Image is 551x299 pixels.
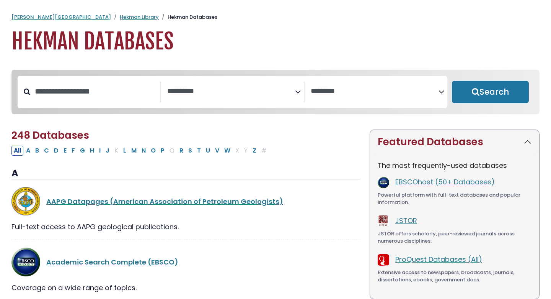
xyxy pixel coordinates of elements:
[452,81,529,103] button: Submit for Search Results
[11,128,89,142] span: 248 Databases
[222,146,233,156] button: Filter Results W
[30,85,160,98] input: Search database by title or keyword
[11,13,111,21] a: [PERSON_NAME][GEOGRAPHIC_DATA]
[11,222,360,232] div: Full-text access to AAPG geological publications.
[250,146,259,156] button: Filter Results Z
[195,146,203,156] button: Filter Results T
[42,146,51,156] button: Filter Results C
[69,146,77,156] button: Filter Results F
[61,146,69,156] button: Filter Results E
[395,177,495,187] a: EBSCOhost (50+ Databases)
[158,146,167,156] button: Filter Results P
[121,146,129,156] button: Filter Results L
[78,146,87,156] button: Filter Results G
[378,230,531,245] div: JSTOR offers scholarly, peer-reviewed journals across numerous disciplines.
[46,257,178,267] a: Academic Search Complete (EBSCO)
[311,87,439,95] textarea: Search
[11,13,540,21] nav: breadcrumb
[395,216,417,225] a: JSTOR
[167,87,295,95] textarea: Search
[378,191,531,206] div: Powerful platform with full-text databases and popular information.
[103,146,112,156] button: Filter Results J
[11,70,540,114] nav: Search filters
[186,146,194,156] button: Filter Results S
[378,160,531,171] p: The most frequently-used databases
[120,13,159,21] a: Hekman Library
[88,146,96,156] button: Filter Results H
[370,130,539,154] button: Featured Databases
[97,146,103,156] button: Filter Results I
[159,13,217,21] li: Hekman Databases
[204,146,212,156] button: Filter Results U
[148,146,158,156] button: Filter Results O
[11,29,540,54] h1: Hekman Databases
[11,146,23,156] button: All
[395,255,482,264] a: ProQuest Databases (All)
[46,197,283,206] a: AAPG Datapages (American Association of Petroleum Geologists)
[11,168,360,179] h3: A
[11,145,270,155] div: Alpha-list to filter by first letter of database name
[33,146,41,156] button: Filter Results B
[52,146,61,156] button: Filter Results D
[378,269,531,284] div: Extensive access to newspapers, broadcasts, journals, dissertations, ebooks, government docs.
[24,146,33,156] button: Filter Results A
[177,146,186,156] button: Filter Results R
[129,146,139,156] button: Filter Results M
[213,146,222,156] button: Filter Results V
[11,283,360,293] div: Coverage on a wide range of topics.
[139,146,148,156] button: Filter Results N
